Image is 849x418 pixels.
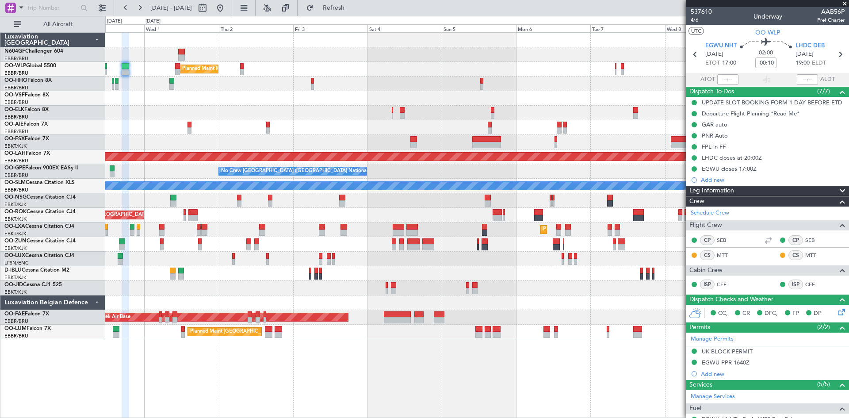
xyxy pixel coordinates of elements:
[718,309,728,318] span: CC,
[702,132,728,139] div: PNR Auto
[4,311,49,317] a: OO-FAEFalcon 7X
[691,335,734,344] a: Manage Permits
[4,326,51,331] a: OO-LUMFalcon 7X
[4,172,28,179] a: EBBR/BRU
[702,154,762,161] div: LHDC closes at 20:00Z
[182,62,246,76] div: Planned Maint Milan (Linate)
[4,70,28,77] a: EBBR/BRU
[717,236,737,244] a: SEB
[689,295,773,305] span: Dispatch Checks and Weather
[4,187,28,193] a: EBBR/BRU
[4,209,76,215] a: OO-ROKCessna Citation CJ4
[700,235,715,245] div: CP
[221,165,369,178] div: No Crew [GEOGRAPHIC_DATA] ([GEOGRAPHIC_DATA] National)
[759,49,773,58] span: 02:00
[4,195,27,200] span: OO-NSG
[4,78,27,83] span: OO-HHO
[4,260,29,266] a: LFSN/ENC
[788,235,803,245] div: CP
[4,238,76,244] a: OO-ZUNCessna Citation CJ4
[4,333,28,339] a: EBBR/BRU
[4,253,74,258] a: OO-LUXCessna Citation CJ4
[689,380,712,390] span: Services
[4,92,49,98] a: OO-VSFFalcon 8X
[817,7,845,16] span: AAB56P
[817,380,830,389] span: (5/5)
[145,18,161,25] div: [DATE]
[691,16,712,24] span: 4/6
[4,157,28,164] a: EBBR/BRU
[805,251,825,259] a: MTT
[4,195,76,200] a: OO-NSGCessna Citation CJ4
[315,5,352,11] span: Refresh
[691,7,712,16] span: 537610
[4,151,50,156] a: OO-LAHFalcon 7X
[4,224,74,229] a: OO-LXACessna Citation CJ4
[700,250,715,260] div: CS
[689,220,722,230] span: Flight Crew
[4,268,22,273] span: D-IBLU
[689,403,701,414] span: Fuel
[753,12,782,21] div: Underway
[4,224,25,229] span: OO-LXA
[820,75,835,84] span: ALDT
[4,238,27,244] span: OO-ZUN
[691,209,729,218] a: Schedule Crew
[4,99,28,106] a: EBBR/BRU
[689,322,710,333] span: Permits
[10,17,96,31] button: All Aircraft
[4,92,25,98] span: OO-VSF
[717,251,737,259] a: MTT
[755,28,780,37] span: OO-WLP
[742,309,750,318] span: CR
[689,196,704,207] span: Crew
[4,49,25,54] span: N604GF
[23,21,93,27] span: All Aircraft
[4,114,28,120] a: EBBR/BRU
[691,392,735,401] a: Manage Services
[817,322,830,332] span: (2/2)
[150,4,192,12] span: [DATE] - [DATE]
[302,1,355,15] button: Refresh
[700,75,715,84] span: ATOT
[4,165,25,171] span: OO-GPE
[4,107,49,112] a: OO-ELKFalcon 8X
[702,121,727,128] div: GAR auto
[665,24,739,32] div: Wed 8
[4,136,25,142] span: OO-FSX
[4,165,78,171] a: OO-GPEFalcon 900EX EASy II
[765,309,778,318] span: DFC,
[4,55,28,62] a: EBBR/BRU
[4,78,52,83] a: OO-HHOFalcon 8X
[442,24,516,32] div: Sun 5
[4,282,23,288] span: OO-JID
[702,110,799,117] div: Departure Flight Planning *Read Me*
[107,18,122,25] div: [DATE]
[805,280,825,288] a: CEF
[701,176,845,184] div: Add new
[788,280,803,289] div: ISP
[4,245,27,252] a: EBKT/KJK
[543,223,646,236] div: Planned Maint Kortrijk-[GEOGRAPHIC_DATA]
[4,107,24,112] span: OO-ELK
[795,42,825,50] span: LHDC DEB
[814,309,822,318] span: DP
[4,63,56,69] a: OO-WLPGlobal 5500
[4,289,27,295] a: EBKT/KJK
[717,280,737,288] a: CEF
[4,49,63,54] a: N604GFChallenger 604
[4,311,25,317] span: OO-FAE
[817,87,830,96] span: (7/7)
[4,151,26,156] span: OO-LAH
[4,209,27,215] span: OO-ROK
[702,99,842,106] div: UPDATE SLOT BOOKING FORM 1 DAY BEFORE ETD
[700,280,715,289] div: ISP
[689,87,734,97] span: Dispatch To-Dos
[795,59,810,68] span: 19:00
[219,24,293,32] div: Thu 2
[4,180,75,185] a: OO-SLMCessna Citation XLS
[812,59,826,68] span: ELDT
[705,50,723,59] span: [DATE]
[805,236,825,244] a: SEB
[4,274,27,281] a: EBKT/KJK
